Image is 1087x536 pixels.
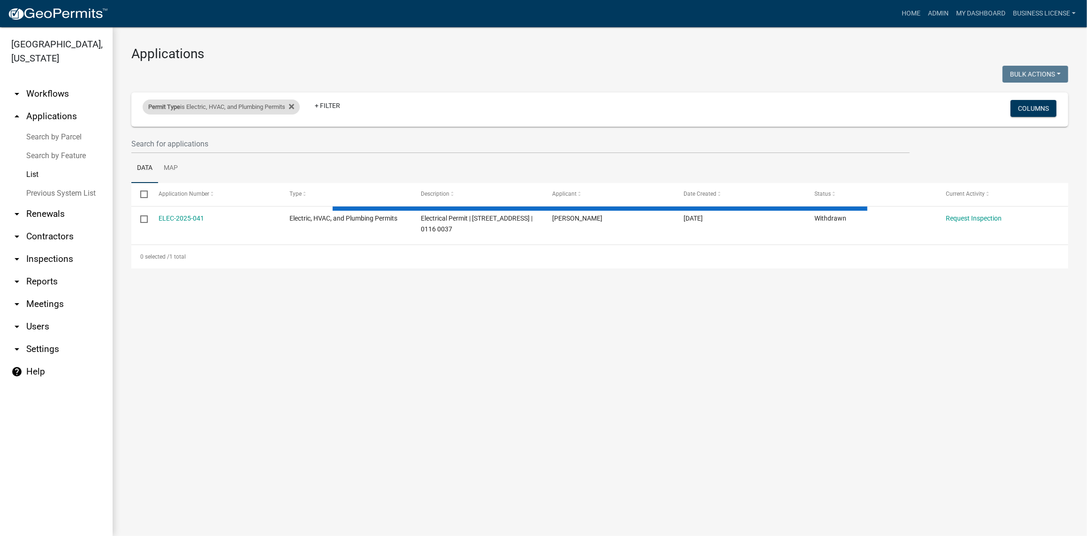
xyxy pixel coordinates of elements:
[11,366,23,377] i: help
[11,321,23,332] i: arrow_drop_down
[898,5,924,23] a: Home
[412,183,543,206] datatable-header-cell: Description
[946,191,985,197] span: Current Activity
[675,183,806,206] datatable-header-cell: Date Created
[543,183,675,206] datatable-header-cell: Applicant
[806,183,937,206] datatable-header-cell: Status
[148,103,180,110] span: Permit Type
[289,214,397,222] span: Electric, HVAC, and Plumbing Permits
[11,208,23,220] i: arrow_drop_down
[307,97,348,114] a: + Filter
[684,214,703,222] span: 09/10/2025
[1003,66,1068,83] button: Bulk Actions
[143,100,300,115] div: is Electric, HVAC, and Plumbing Permits
[131,245,1068,268] div: 1 total
[131,134,910,153] input: Search for applications
[140,253,169,260] span: 0 selected /
[131,46,1068,62] h3: Applications
[159,191,210,197] span: Application Number
[1011,100,1057,117] button: Columns
[937,183,1068,206] datatable-header-cell: Current Activity
[946,214,1002,222] a: Request Inspection
[684,191,716,197] span: Date Created
[11,253,23,265] i: arrow_drop_down
[952,5,1009,23] a: My Dashboard
[421,214,532,233] span: Electrical Permit | 1632 LITTLE VINE RD | 0116 0037
[11,88,23,100] i: arrow_drop_down
[131,153,158,184] a: Data
[815,214,847,222] span: Withdrawn
[281,183,412,206] datatable-header-cell: Type
[11,276,23,287] i: arrow_drop_down
[11,231,23,242] i: arrow_drop_down
[159,214,204,222] a: ELEC-2025-041
[815,191,831,197] span: Status
[11,299,23,310] i: arrow_drop_down
[552,214,602,222] span: Dustin McCormick
[552,191,577,197] span: Applicant
[149,183,281,206] datatable-header-cell: Application Number
[289,191,302,197] span: Type
[158,153,183,184] a: Map
[924,5,952,23] a: Admin
[11,344,23,355] i: arrow_drop_down
[1009,5,1079,23] a: BUSINESS LICENSE
[131,183,149,206] datatable-header-cell: Select
[421,191,449,197] span: Description
[11,111,23,122] i: arrow_drop_up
